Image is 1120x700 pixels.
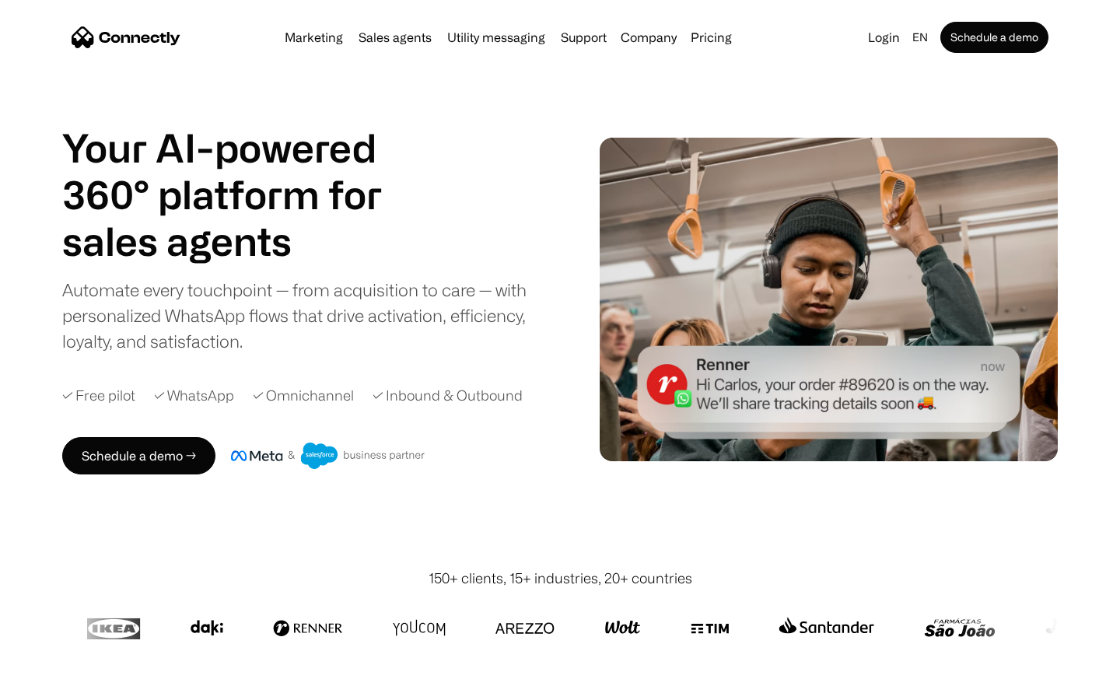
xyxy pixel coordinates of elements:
[62,218,420,264] h1: sales agents
[862,26,906,48] a: Login
[16,671,93,695] aside: Language selected: English
[31,673,93,695] ul: Language list
[62,437,215,474] a: Schedule a demo →
[684,31,738,44] a: Pricing
[912,26,928,48] div: en
[429,568,692,589] div: 150+ clients, 15+ industries, 20+ countries
[555,31,613,44] a: Support
[441,31,551,44] a: Utility messaging
[62,124,420,218] h1: Your AI-powered 360° platform for
[62,385,135,406] div: ✓ Free pilot
[253,385,354,406] div: ✓ Omnichannel
[231,443,425,469] img: Meta and Salesforce business partner badge.
[154,385,234,406] div: ✓ WhatsApp
[621,26,677,48] div: Company
[940,22,1048,53] a: Schedule a demo
[352,31,438,44] a: Sales agents
[278,31,349,44] a: Marketing
[373,385,523,406] div: ✓ Inbound & Outbound
[62,277,552,354] div: Automate every touchpoint — from acquisition to care — with personalized WhatsApp flows that driv...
